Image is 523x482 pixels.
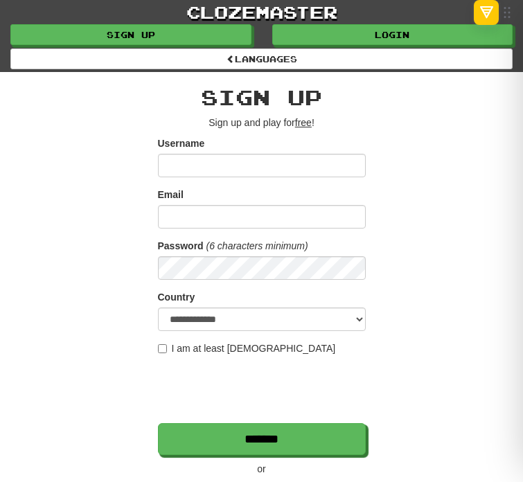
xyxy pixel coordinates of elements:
input: I am at least [DEMOGRAPHIC_DATA] [158,344,167,353]
label: Email [158,188,184,202]
label: Country [158,290,195,304]
a: Sign up [10,24,251,45]
h2: Sign up [158,86,366,109]
a: Languages [10,48,513,69]
p: or [158,462,366,476]
label: I am at least [DEMOGRAPHIC_DATA] [158,341,336,355]
iframe: reCAPTCHA [158,362,369,416]
a: Login [272,24,513,45]
u: free [295,117,312,128]
p: Sign up and play for ! [158,116,366,130]
label: Username [158,136,205,150]
em: (6 characters minimum) [206,240,308,251]
label: Password [158,239,204,253]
